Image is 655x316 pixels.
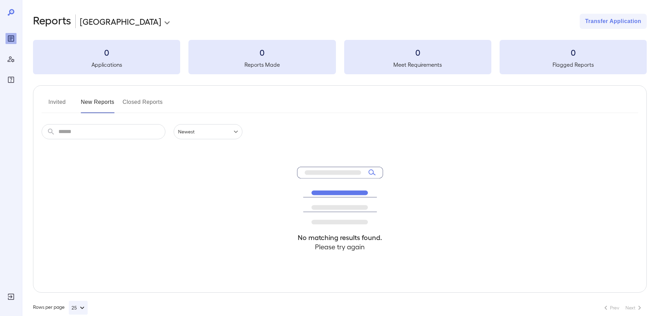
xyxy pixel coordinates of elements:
div: FAQ [6,74,17,85]
h3: 0 [188,47,336,58]
div: Newest [174,124,242,139]
h4: No matching results found. [297,233,383,242]
summary: 0Applications0Reports Made0Meet Requirements0Flagged Reports [33,40,647,74]
button: New Reports [81,97,114,113]
h3: 0 [500,47,647,58]
h3: 0 [344,47,491,58]
h5: Flagged Reports [500,61,647,69]
div: Reports [6,33,17,44]
button: Invited [42,97,73,113]
button: 25 [69,301,88,315]
div: Log Out [6,291,17,302]
div: Rows per page [33,301,88,315]
button: Transfer Application [580,14,647,29]
p: [GEOGRAPHIC_DATA] [80,16,161,27]
h2: Reports [33,14,71,29]
nav: pagination navigation [599,302,647,313]
h5: Applications [33,61,180,69]
h3: 0 [33,47,180,58]
h4: Please try again [297,242,383,251]
h5: Reports Made [188,61,336,69]
div: Manage Users [6,54,17,65]
h5: Meet Requirements [344,61,491,69]
button: Closed Reports [123,97,163,113]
